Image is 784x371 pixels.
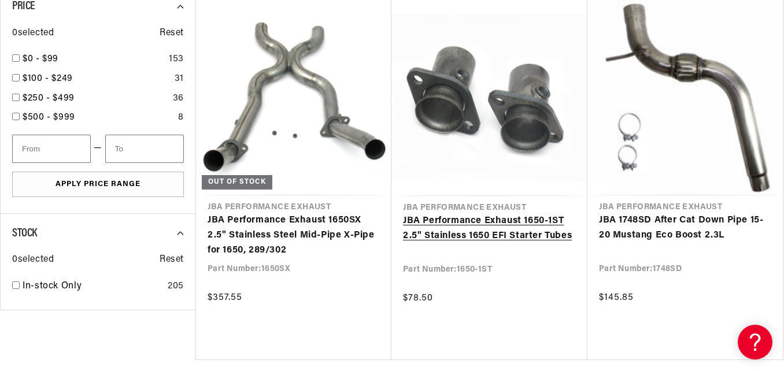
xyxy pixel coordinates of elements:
span: 0 selected [12,26,54,41]
span: — [94,141,102,156]
a: JBA Performance Exhaust 1650SX 2.5" Stainless Steel Mid-Pipe X-Pipe for 1650, 289/302 [208,213,380,258]
a: JBA 1748SD After Cat Down Pipe 15-20 Mustang Eco Boost 2.3L [599,213,771,243]
span: $100 - $249 [23,74,73,83]
div: 36 [173,91,184,106]
span: Stock [12,228,37,239]
div: 8 [178,110,184,125]
span: Reset [160,253,184,268]
a: JBA Performance Exhaust 1650-1ST 2.5" Stainless 1650 EFI Starter Tubes [403,214,576,243]
div: 31 [175,72,184,87]
span: $500 - $999 [23,113,75,122]
span: $250 - $499 [23,94,75,103]
a: In-stock Only [23,279,163,294]
input: To [105,135,184,163]
input: From [12,135,91,163]
div: 205 [168,279,184,294]
span: 0 selected [12,253,54,268]
span: $0 - $99 [23,54,58,64]
div: 153 [169,52,184,67]
button: Apply Price Range [12,172,184,198]
span: Reset [160,26,184,41]
span: Price [12,1,35,12]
